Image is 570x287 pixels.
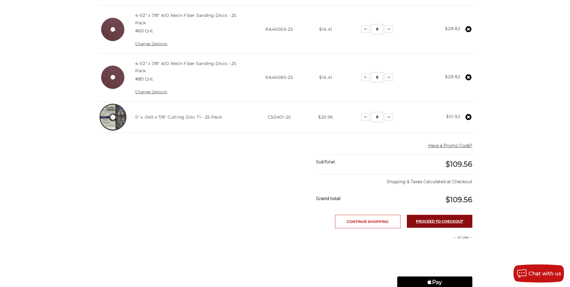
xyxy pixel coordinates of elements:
p: Shipping & Taxes Calculated at Checkout [316,174,472,185]
img: Close-up of Black Hawk 5-inch thin cut-off disc for precision metalwork [98,102,128,132]
span: RA45060-25 [265,26,293,32]
input: 4-1/2" x 7/8" A/O Resin Fiber Sanding Discs - 25 Pack Quantity: [371,72,383,82]
strong: $51.92 [446,114,460,119]
dd: #60 Grit [135,28,153,34]
a: Proceed to checkout [407,215,472,228]
input: 4-1/2" x 7/8" A/O Resin Fiber Sanding Discs - 25 Pack Quantity: [371,24,383,34]
iframe: PayPal-paylater [397,261,472,273]
input: 5" x .040 x 7/8" Cutting Disc T1 - 25 Pack Quantity: [371,112,383,122]
a: Continue Shopping [335,215,401,228]
span: C50401-25 [268,114,291,120]
strong: Grand total: [316,196,341,201]
span: $109.56 [446,195,472,204]
strong: $28.82 [445,74,460,79]
span: RA45080-25 [265,75,293,80]
a: Change Options [135,42,167,46]
a: 5" x .040 x 7/8" Cutting Disc T1 - 25 Pack [135,114,222,120]
img: 4.5 inch resin fiber disc [98,63,128,92]
img: 4.5 inch resin fiber disc [98,15,128,44]
button: Have a Promo Code? [428,143,472,149]
div: SubTotal: [316,155,394,169]
span: Chat with us [529,271,561,276]
strong: $28.82 [445,26,460,31]
span: $14.41 [319,26,332,32]
button: Chat with us [514,264,564,282]
a: 4-1/2" x 7/8" A/O Resin Fiber Sanding Discs - 25 Pack [135,61,236,73]
dd: #80 Grit [135,76,153,82]
span: $14.41 [319,75,332,80]
p: -- or use -- [397,235,472,240]
iframe: PayPal-paypal [397,246,472,258]
span: $25.96 [318,114,333,120]
a: Change Options [135,90,167,94]
a: 4-1/2" x 7/8" A/O Resin Fiber Sanding Discs - 25 Pack [135,13,236,25]
span: $109.56 [446,160,472,168]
